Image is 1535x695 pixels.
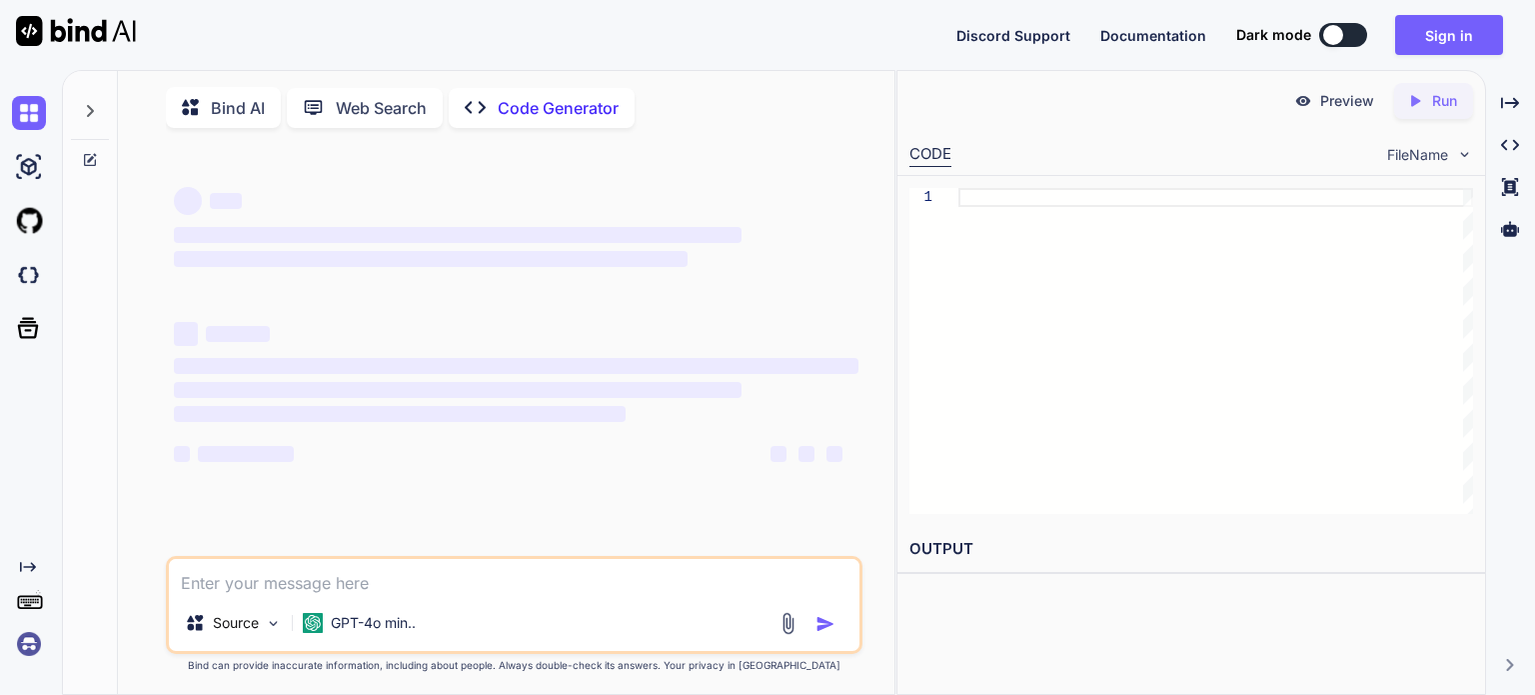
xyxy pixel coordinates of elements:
[174,358,858,374] span: ‌
[16,16,136,46] img: Bind AI
[498,96,619,120] p: Code Generator
[1236,25,1311,45] span: Dark mode
[909,188,932,207] div: 1
[909,143,951,167] div: CODE
[174,382,743,398] span: ‌
[1456,146,1473,163] img: chevron down
[166,658,862,673] p: Bind can provide inaccurate information, including about people. Always double-check its answers....
[336,96,427,120] p: Web Search
[798,446,814,462] span: ‌
[206,326,270,342] span: ‌
[815,614,835,634] img: icon
[1320,91,1374,111] p: Preview
[826,446,842,462] span: ‌
[174,406,626,422] span: ‌
[174,227,743,243] span: ‌
[897,526,1485,573] h2: OUTPUT
[174,446,190,462] span: ‌
[12,96,46,130] img: chat
[12,627,46,661] img: signin
[1395,15,1503,55] button: Sign in
[12,204,46,238] img: githubLight
[956,25,1070,46] button: Discord Support
[956,27,1070,44] span: Discord Support
[211,96,265,120] p: Bind AI
[1432,91,1457,111] p: Run
[174,322,198,346] span: ‌
[174,187,202,215] span: ‌
[776,612,799,635] img: attachment
[331,613,416,633] p: GPT-4o min..
[174,251,688,267] span: ‌
[1100,27,1206,44] span: Documentation
[1387,145,1448,165] span: FileName
[198,446,294,462] span: ‌
[210,193,242,209] span: ‌
[12,258,46,292] img: darkCloudIdeIcon
[213,613,259,633] p: Source
[12,150,46,184] img: ai-studio
[265,615,282,632] img: Pick Models
[1294,92,1312,110] img: preview
[770,446,786,462] span: ‌
[303,613,323,633] img: GPT-4o mini
[1100,25,1206,46] button: Documentation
